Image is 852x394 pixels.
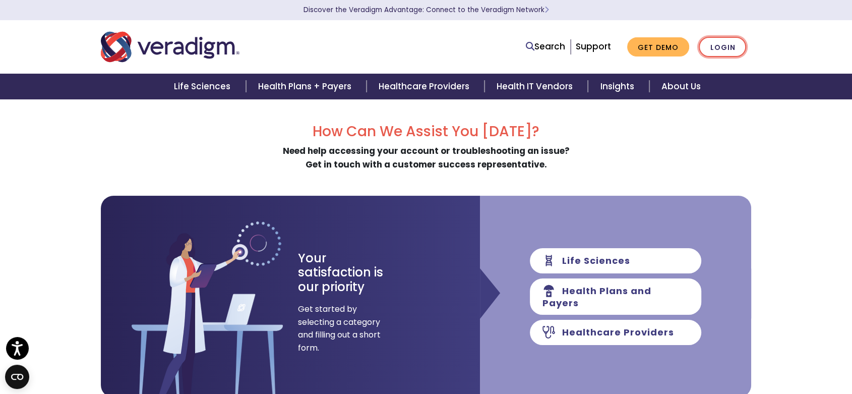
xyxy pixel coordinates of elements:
[283,145,570,171] strong: Need help accessing your account or troubleshooting an issue? Get in touch with a customer succes...
[101,30,239,64] img: Veradigm logo
[246,74,367,99] a: Health Plans + Payers
[303,5,549,15] a: Discover the Veradigm Advantage: Connect to the Veradigm NetworkLearn More
[627,37,689,57] a: Get Demo
[367,74,484,99] a: Healthcare Providers
[5,365,29,389] button: Open CMP widget
[101,123,751,140] h2: How Can We Assist You [DATE]?
[649,74,713,99] a: About Us
[576,40,611,52] a: Support
[526,40,565,53] a: Search
[298,303,381,354] span: Get started by selecting a category and filling out a short form.
[484,74,588,99] a: Health IT Vendors
[699,37,746,58] a: Login
[162,74,246,99] a: Life Sciences
[298,251,401,295] h3: Your satisfaction is our priority
[588,74,649,99] a: Insights
[544,5,549,15] span: Learn More
[658,321,840,382] iframe: Drift Chat Widget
